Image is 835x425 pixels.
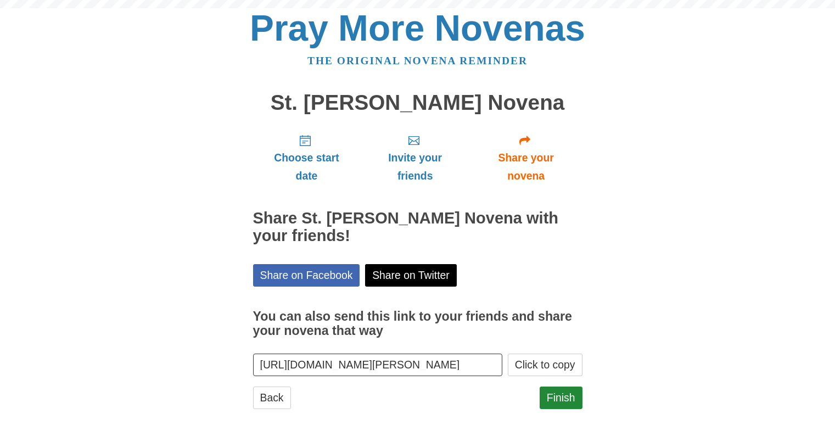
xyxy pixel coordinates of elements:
[253,210,582,245] h2: Share St. [PERSON_NAME] Novena with your friends!
[508,354,582,376] button: Click to copy
[253,125,361,191] a: Choose start date
[253,264,360,287] a: Share on Facebook
[253,310,582,338] h3: You can also send this link to your friends and share your novena that way
[371,149,458,185] span: Invite your friends
[360,125,469,191] a: Invite your friends
[264,149,350,185] span: Choose start date
[540,387,582,409] a: Finish
[307,55,528,66] a: The original novena reminder
[253,91,582,115] h1: St. [PERSON_NAME] Novena
[250,8,585,48] a: Pray More Novenas
[253,387,291,409] a: Back
[365,264,457,287] a: Share on Twitter
[470,125,582,191] a: Share your novena
[481,149,571,185] span: Share your novena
